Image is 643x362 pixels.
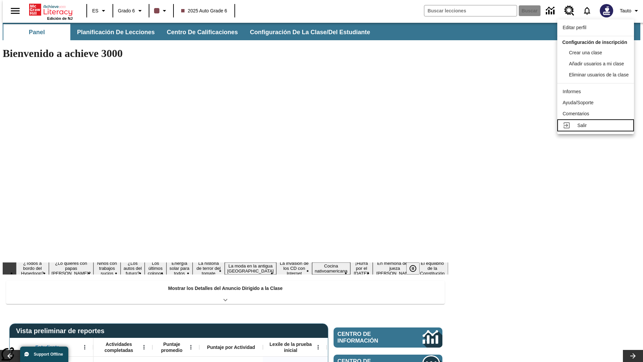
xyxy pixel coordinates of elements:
[563,111,589,116] span: Comentarios
[569,50,602,55] span: Crear una clase
[577,123,587,128] span: Salir
[569,72,629,77] span: Eliminar usuarios de la clase
[569,61,624,66] span: Añadir usuarios a mi clase
[563,25,586,30] span: Editar perfil
[562,40,627,45] span: Configuración de inscripción
[563,100,593,105] span: Ayuda/Soporte
[563,89,581,94] span: Informes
